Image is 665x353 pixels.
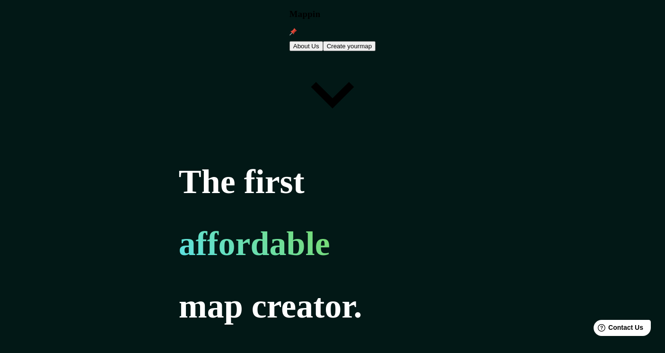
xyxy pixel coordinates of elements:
[323,41,376,51] button: Create yourmap
[289,28,297,35] img: mappin-pin
[179,162,362,333] h1: The first map creator.
[179,224,362,264] h1: affordable
[289,9,376,19] h3: Mappin
[581,316,655,343] iframe: Help widget launcher
[289,41,323,51] button: About Us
